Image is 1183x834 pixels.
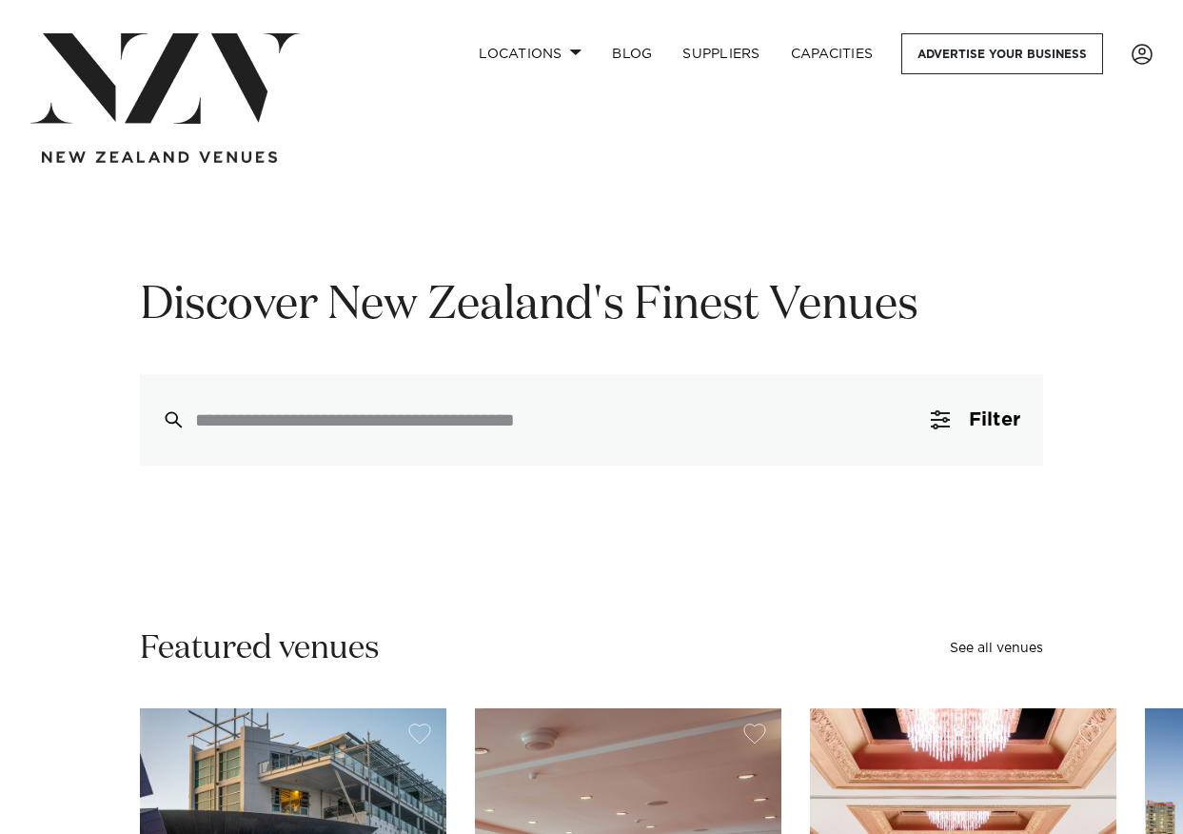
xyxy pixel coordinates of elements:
span: Filter [969,410,1020,429]
a: Advertise your business [901,33,1103,74]
h1: Discover New Zealand's Finest Venues [140,276,1043,336]
a: See all venues [950,642,1043,655]
button: Filter [908,374,1043,466]
a: Locations [463,33,597,74]
a: BLOG [597,33,667,74]
img: new-zealand-venues-text.png [42,151,277,164]
a: Capacities [776,33,889,74]
h2: Featured venues [140,627,380,670]
img: nzv-logo.png [30,33,300,124]
a: SUPPLIERS [667,33,775,74]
